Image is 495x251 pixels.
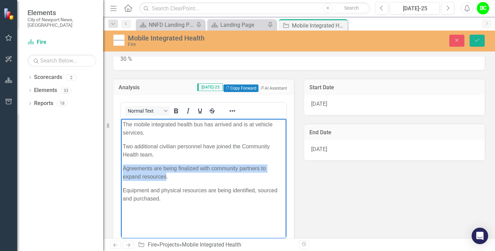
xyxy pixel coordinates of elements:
[194,106,206,116] button: Underline
[137,21,194,29] a: NNFD Landing Page
[334,3,368,13] button: Search
[149,21,194,29] div: NNFD Landing Page
[220,21,266,29] div: Landing Page
[182,241,241,248] div: Mobile Integrated Health
[121,119,286,239] iframe: Rich Text Area
[311,101,327,107] span: [DATE]
[34,73,62,81] a: Scorecards
[125,106,170,116] button: Block Normal Text
[477,2,489,14] button: BC
[27,55,96,67] input: Search Below...
[393,4,437,13] div: [DATE]-25
[206,106,218,116] button: Strikethrough
[258,85,289,92] button: AI Assistant
[472,228,488,244] div: Open Intercom Messenger
[34,100,53,107] a: Reports
[138,241,294,249] div: » »
[309,129,480,136] h3: End Date
[148,241,157,248] a: Fire
[3,8,15,20] img: ClearPoint Strategy
[227,106,238,116] button: Reveal or hide additional toolbar items
[27,17,96,28] small: City of Newport News, [GEOGRAPHIC_DATA]
[27,9,96,17] span: Elements
[309,84,480,91] h3: Start Date
[182,106,194,116] button: Italic
[292,21,346,30] div: Mobile Integrated Health
[113,50,485,70] div: 30 %
[113,35,124,46] img: Not Started
[139,2,370,14] input: Search ClearPoint...
[170,106,182,116] button: Bold
[311,146,327,152] span: [DATE]
[197,83,223,91] span: [DATE]-25
[209,21,266,29] a: Landing Page
[344,5,359,11] span: Search
[34,87,57,94] a: Elements
[66,75,77,80] div: 2
[60,88,71,93] div: 33
[119,84,150,91] h3: Analysis
[223,84,258,92] button: Copy Forward
[128,108,162,114] span: Normal Text
[390,2,440,14] button: [DATE]-25
[128,42,318,47] div: Fire
[57,101,68,106] div: 18
[159,241,179,248] a: Projects
[128,34,318,42] div: Mobile Integrated Health
[27,38,96,46] a: Fire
